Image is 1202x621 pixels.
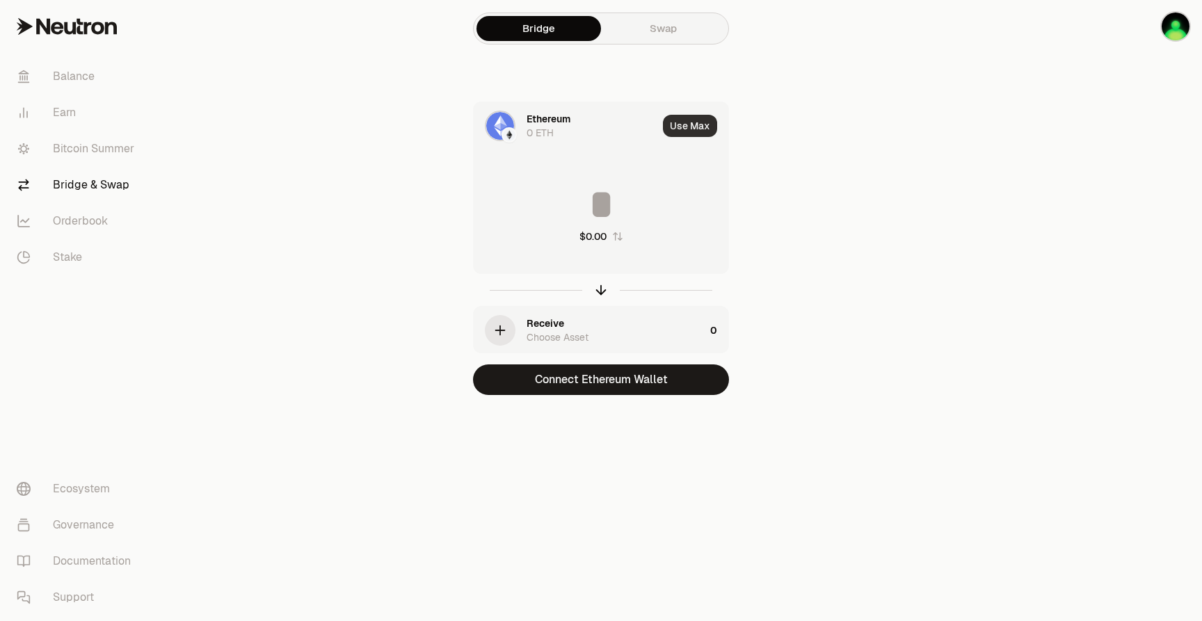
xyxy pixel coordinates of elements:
[6,543,150,579] a: Documentation
[579,229,623,243] button: $0.00
[6,239,150,275] a: Stake
[6,203,150,239] a: Orderbook
[663,115,717,137] button: Use Max
[486,112,514,140] img: ETH Logo
[6,579,150,615] a: Support
[527,112,570,126] div: Ethereum
[6,58,150,95] a: Balance
[474,307,705,354] div: ReceiveChoose Asset
[503,129,515,141] img: Ethereum Logo
[1162,13,1189,40] img: lgx002
[527,126,554,140] div: 0 ETH
[527,316,564,330] div: Receive
[473,364,729,395] button: Connect Ethereum Wallet
[579,229,607,243] div: $0.00
[6,167,150,203] a: Bridge & Swap
[476,16,601,41] a: Bridge
[6,471,150,507] a: Ecosystem
[710,307,728,354] div: 0
[474,102,657,150] div: ETH LogoEthereum LogoEthereum0 ETH
[527,330,588,344] div: Choose Asset
[601,16,726,41] a: Swap
[474,307,728,354] button: ReceiveChoose Asset0
[6,95,150,131] a: Earn
[6,131,150,167] a: Bitcoin Summer
[6,507,150,543] a: Governance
